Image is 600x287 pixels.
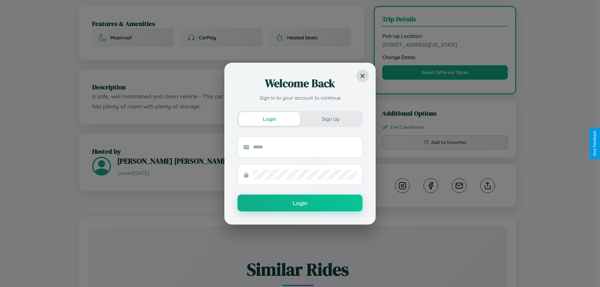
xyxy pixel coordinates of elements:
h2: Welcome Back [237,76,362,91]
p: Sign in to your account to continue [237,94,362,101]
button: Login [239,112,300,126]
button: Sign Up [300,112,361,126]
button: Login [237,195,362,211]
div: Give Feedback [592,131,597,156]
